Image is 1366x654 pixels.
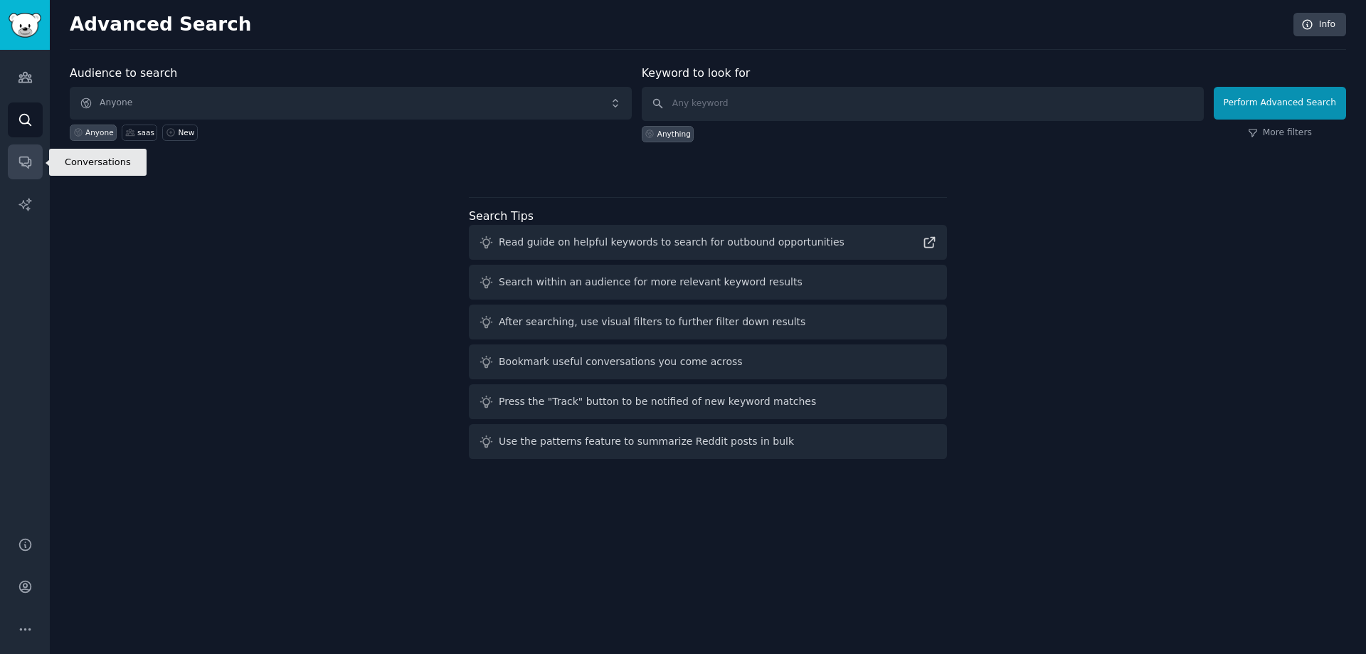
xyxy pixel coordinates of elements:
[1293,13,1346,37] a: Info
[70,14,1286,36] h2: Advanced Search
[70,66,177,80] label: Audience to search
[178,127,194,137] div: New
[469,209,534,223] label: Search Tips
[162,125,197,141] a: New
[499,394,816,409] div: Press the "Track" button to be notified of new keyword matches
[642,87,1204,121] input: Any keyword
[70,87,632,120] button: Anyone
[85,127,114,137] div: Anyone
[499,354,743,369] div: Bookmark useful conversations you come across
[499,275,803,290] div: Search within an audience for more relevant keyword results
[657,129,691,139] div: Anything
[499,315,805,329] div: After searching, use visual filters to further filter down results
[9,13,41,38] img: GummySearch logo
[1248,127,1312,139] a: More filters
[1214,87,1346,120] button: Perform Advanced Search
[642,66,751,80] label: Keyword to look for
[499,235,845,250] div: Read guide on helpful keywords to search for outbound opportunities
[137,127,154,137] div: saas
[499,434,794,449] div: Use the patterns feature to summarize Reddit posts in bulk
